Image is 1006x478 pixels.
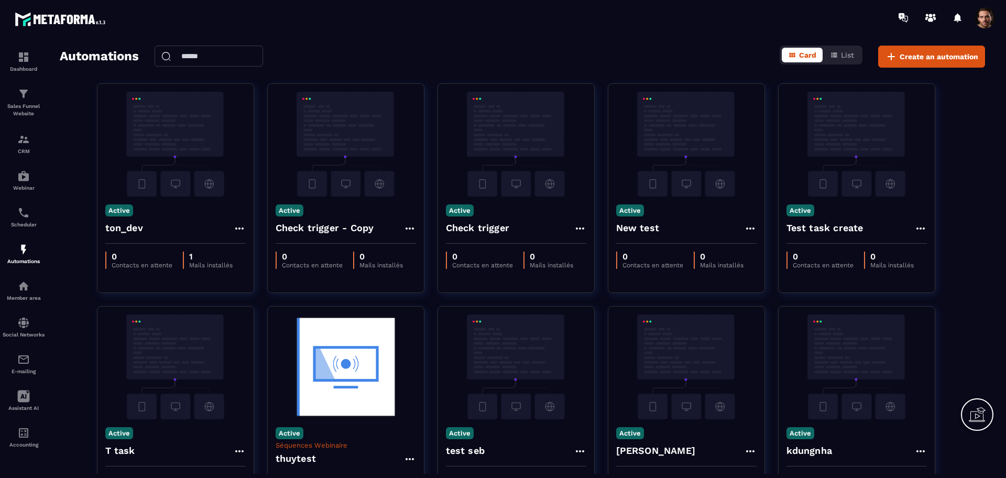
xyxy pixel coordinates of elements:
[3,332,45,338] p: Social Networks
[105,221,143,235] h4: ton_dev
[3,80,45,125] a: formationformationSales Funnel Website
[276,92,416,197] img: automation-background
[17,280,30,292] img: automations
[799,51,816,59] span: Card
[622,252,683,262] p: 0
[3,368,45,374] p: E-mailing
[17,207,30,219] img: scheduler
[15,9,109,29] img: logo
[17,133,30,146] img: formation
[3,295,45,301] p: Member area
[786,314,927,419] img: automation-background
[3,235,45,272] a: automationsautomationsAutomations
[446,92,586,197] img: automation-background
[3,419,45,455] a: accountantaccountantAccounting
[446,314,586,419] img: automation-background
[189,252,233,262] p: 1
[60,46,139,68] h2: Automations
[359,262,403,269] p: Mails installés
[530,262,573,269] p: Mails installés
[782,48,823,62] button: Card
[105,443,135,458] h4: T task
[17,353,30,366] img: email
[3,162,45,199] a: automationsautomationsWebinar
[189,262,233,269] p: Mails installés
[786,427,814,439] p: Active
[3,222,45,227] p: Scheduler
[3,382,45,419] a: Assistant AI
[3,43,45,80] a: formationformationDashboard
[276,451,316,466] h4: thuytest
[359,252,403,262] p: 0
[700,262,743,269] p: Mails installés
[276,221,374,235] h4: Check trigger - Copy
[17,317,30,329] img: social-network
[793,252,854,262] p: 0
[112,262,172,269] p: Contacts en attente
[105,427,133,439] p: Active
[105,314,246,419] img: automation-background
[3,442,45,448] p: Accounting
[3,345,45,382] a: emailemailE-mailing
[530,252,573,262] p: 0
[17,427,30,439] img: accountant
[282,262,343,269] p: Contacts en attente
[700,252,743,262] p: 0
[786,443,833,458] h4: kdungnha
[616,427,644,439] p: Active
[105,92,246,197] img: automation-background
[841,51,854,59] span: List
[878,46,985,68] button: Create an automation
[786,221,863,235] h4: Test task create
[105,204,133,216] p: Active
[17,243,30,256] img: automations
[3,258,45,264] p: Automations
[622,262,683,269] p: Contacts en attente
[452,262,513,269] p: Contacts en attente
[786,204,814,216] p: Active
[824,48,860,62] button: List
[446,204,474,216] p: Active
[17,88,30,100] img: formation
[112,252,172,262] p: 0
[3,125,45,162] a: formationformationCRM
[276,204,303,216] p: Active
[282,252,343,262] p: 0
[3,309,45,345] a: social-networksocial-networkSocial Networks
[446,443,485,458] h4: test seb
[276,441,416,449] p: Séquences Webinaire
[17,51,30,63] img: formation
[616,221,660,235] h4: New test
[900,51,978,62] span: Create an automation
[793,262,854,269] p: Contacts en attente
[870,262,914,269] p: Mails installés
[3,103,45,117] p: Sales Funnel Website
[616,314,757,419] img: automation-background
[3,199,45,235] a: schedulerschedulerScheduler
[3,405,45,411] p: Assistant AI
[446,427,474,439] p: Active
[3,148,45,154] p: CRM
[3,66,45,72] p: Dashboard
[616,443,696,458] h4: [PERSON_NAME]
[446,221,510,235] h4: Check trigger
[17,170,30,182] img: automations
[276,427,303,439] p: Active
[276,314,416,419] img: automation-background
[616,204,644,216] p: Active
[786,92,927,197] img: automation-background
[452,252,513,262] p: 0
[616,92,757,197] img: automation-background
[870,252,914,262] p: 0
[3,272,45,309] a: automationsautomationsMember area
[3,185,45,191] p: Webinar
